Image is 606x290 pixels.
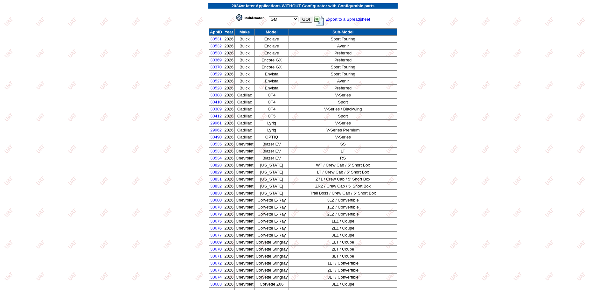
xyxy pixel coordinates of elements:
td: 2026 [223,218,235,225]
td: Cadillac [235,92,255,99]
td: Chevrolet [235,267,255,274]
td: Sport [289,99,397,106]
td: Lyriq [254,127,289,134]
td: 2026 [223,85,235,92]
td: 2026 [223,155,235,162]
td: Envista [254,85,289,92]
td: Encore GX [254,64,289,71]
td: 2026 [223,78,235,85]
td: 2026 [223,113,235,120]
td: 2026 [223,92,235,99]
a: 30670 [210,247,222,251]
a: 30412 [210,114,222,118]
td: Corvette Stingray [254,274,289,281]
td: Make [235,29,255,36]
td: 2LZ / Convertible [289,211,397,218]
td: Encore GX [254,57,289,64]
td: Corvette Stingray [254,246,289,253]
td: 2LT / Convertible [289,267,397,274]
td: 2026 [223,260,235,267]
td: Chevrolet [235,148,255,155]
td: 2026 [223,239,235,246]
a: 30678 [210,205,222,209]
a: 30674 [210,275,222,279]
td: Enclave [254,43,289,50]
a: 30676 [210,226,222,230]
td: Chevrolet [235,239,255,246]
td: Chevrolet [235,197,255,204]
td: Envista [254,78,289,85]
td: 2026 [223,253,235,260]
td: [US_STATE] [254,190,289,197]
td: Buick [235,36,255,43]
a: 30529 [210,72,222,76]
a: 30683 [210,282,222,286]
img: MSExcel.jpg [314,14,325,27]
a: 30370 [210,65,222,69]
td: CT4 [254,92,289,99]
td: Chevrolet [235,155,255,162]
td: 3LT / Convertible [289,274,397,281]
td: 2026 [223,232,235,239]
td: 2026 [223,71,235,78]
td: Blazer EV [254,141,289,148]
td: 3LZ / Convertible [289,197,397,204]
td: Corvette Stingray [254,253,289,260]
td: Chevrolet [235,232,255,239]
td: Chevrolet [235,246,255,253]
td: [US_STATE] [254,183,289,190]
td: 2LT / Coupe [289,246,397,253]
td: 2026 [223,274,235,281]
td: 2026 [223,64,235,71]
td: 1LT / Coupe [289,239,397,246]
td: Lyriq [254,120,289,127]
span: 2024 [232,4,241,8]
td: 2LZ / Coupe [289,225,397,232]
td: 2026 [223,50,235,57]
a: 30677 [210,233,222,237]
a: 30671 [210,254,222,258]
a: 30828 [210,163,222,167]
td: 2026 [223,190,235,197]
a: 30532 [210,44,222,48]
td: 2026 [223,162,235,169]
td: V-Series [289,92,397,99]
td: Trail Boss / Crew Cab / 5' Short Box [289,190,397,197]
td: Chevrolet [235,218,255,225]
td: Corvette E-Ray [254,232,289,239]
td: 2026 [223,106,235,113]
td: Buick [235,85,255,92]
td: or later Applications WITHOUT Configurator with Configurable parts [208,3,398,9]
a: 30533 [210,149,222,153]
td: Buick [235,71,255,78]
td: Chevrolet [235,162,255,169]
td: Buick [235,57,255,64]
td: Avenir [289,78,397,85]
td: Chevrolet [235,190,255,197]
td: [US_STATE] [254,169,289,176]
input: GO! [300,16,312,23]
td: 2026 [223,183,235,190]
a: 30675 [210,219,222,223]
td: Sub-Model [289,29,397,36]
td: Chevrolet [235,253,255,260]
td: Z71 / Crew Cab / 5' Short Box [289,176,397,183]
td: 2026 [223,36,235,43]
a: 29962 [210,128,222,132]
a: 30531 [210,37,222,41]
td: Preferred [289,57,397,64]
td: Corvette Stingray [254,260,289,267]
td: Preferred [289,50,397,57]
td: 2026 [223,267,235,274]
td: Chevrolet [235,281,255,288]
img: maint.gif [236,14,268,21]
td: 2026 [223,169,235,176]
td: 2026 [223,120,235,127]
td: Chevrolet [235,274,255,281]
td: 1LT / Convertible [289,260,397,267]
td: Buick [235,64,255,71]
td: Year [223,29,235,36]
td: 2026 [223,225,235,232]
td: Buick [235,50,255,57]
a: 30680 [210,198,222,202]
